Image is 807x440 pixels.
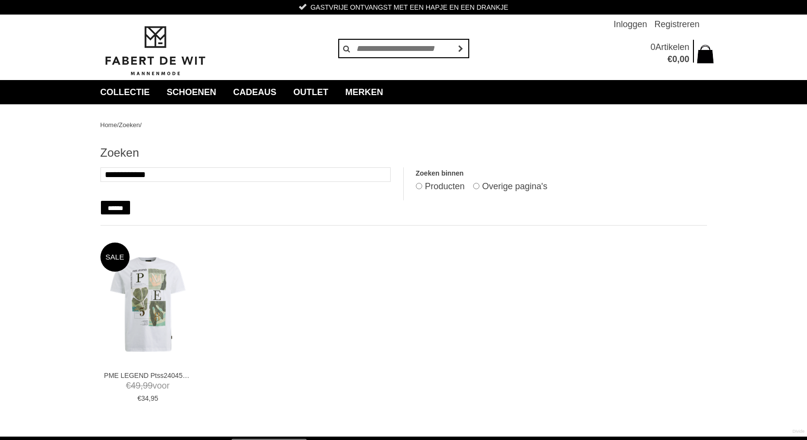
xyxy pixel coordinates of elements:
[100,121,117,129] a: Home
[654,15,699,34] a: Registreren
[137,394,141,402] span: €
[226,80,284,104] a: Cadeaus
[672,54,677,64] span: 0
[679,54,689,64] span: 00
[613,15,647,34] a: Inloggen
[141,381,143,391] span: ,
[667,54,672,64] span: €
[140,121,142,129] span: /
[425,181,464,191] label: Producten
[104,371,191,380] a: PME LEGEND Ptss2404563 T-shirts
[416,167,707,179] label: Zoeken binnen
[160,80,224,104] a: Schoenen
[338,80,391,104] a: Merken
[117,121,119,129] span: /
[100,25,210,77] img: Fabert de Wit
[792,425,805,438] a: Divide
[655,42,689,52] span: Artikelen
[119,121,140,129] a: Zoeken
[100,146,707,160] h1: Zoeken
[286,80,336,104] a: Outlet
[104,380,191,392] span: voor
[677,54,679,64] span: ,
[482,181,548,191] label: Overige pagina's
[143,381,153,391] span: 99
[150,394,158,402] span: 95
[100,257,196,352] img: PME LEGEND Ptss2404563 T-shirts
[149,394,151,402] span: ,
[131,381,141,391] span: 49
[650,42,655,52] span: 0
[93,80,157,104] a: collectie
[126,381,131,391] span: €
[141,394,149,402] span: 34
